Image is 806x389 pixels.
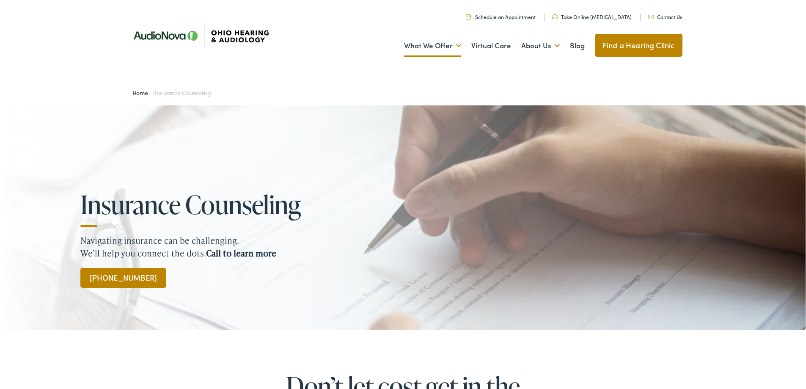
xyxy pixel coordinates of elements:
strong: Call to learn more [206,247,276,259]
a: Find a Hearing Clinic [595,34,682,57]
span: Insurance Counseling [155,88,211,97]
span: / [132,88,212,97]
img: Headphones icone to schedule online hearing test in Cincinnati, OH [552,14,558,19]
img: Calendar Icon to schedule a hearing appointment in Cincinnati, OH [466,14,471,19]
a: About Us [521,30,560,61]
a: What We Offer [404,30,461,61]
a: Home [132,88,152,97]
a: [PHONE_NUMBER] [80,268,166,288]
a: Contact Us [648,13,682,20]
p: Navigating insurance can be challenging. We’ll help you connect the dots. [80,234,726,259]
a: Schedule an Appointment [466,13,536,20]
a: Take Online [MEDICAL_DATA] [552,13,632,20]
h1: Insurance Counseling [80,190,317,218]
a: Virtual Care [471,30,511,61]
img: Mail icon representing email contact with Ohio Hearing in Cincinnati, OH [648,15,654,19]
a: Blog [570,30,585,61]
